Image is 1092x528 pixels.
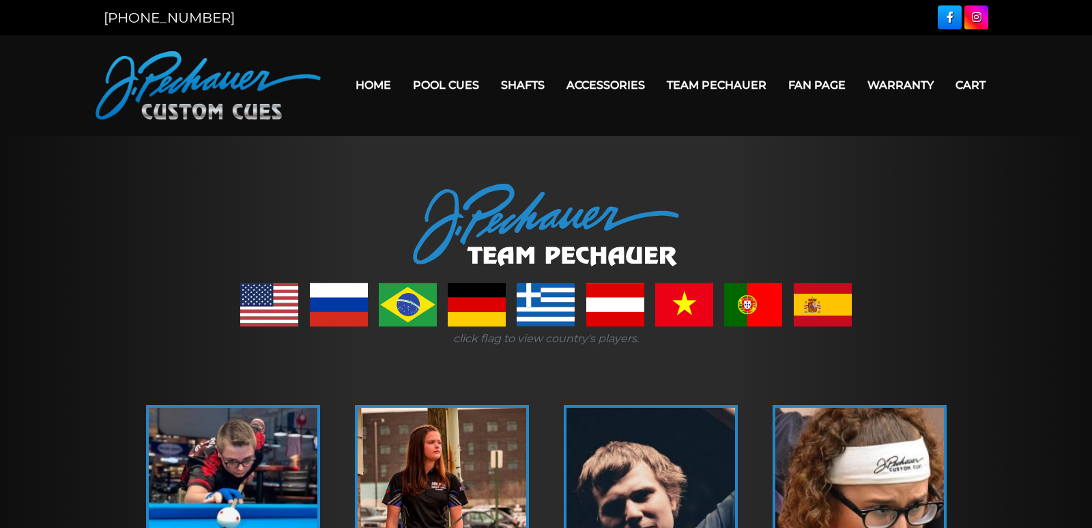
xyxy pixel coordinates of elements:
a: Fan Page [777,68,857,102]
a: Warranty [857,68,945,102]
a: Pool Cues [402,68,490,102]
i: click flag to view country's players. [453,332,639,345]
img: Pechauer Custom Cues [96,51,321,120]
a: Home [345,68,402,102]
a: Team Pechauer [656,68,777,102]
a: Shafts [490,68,556,102]
a: Accessories [556,68,656,102]
a: [PHONE_NUMBER] [104,10,235,26]
a: Cart [945,68,996,102]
